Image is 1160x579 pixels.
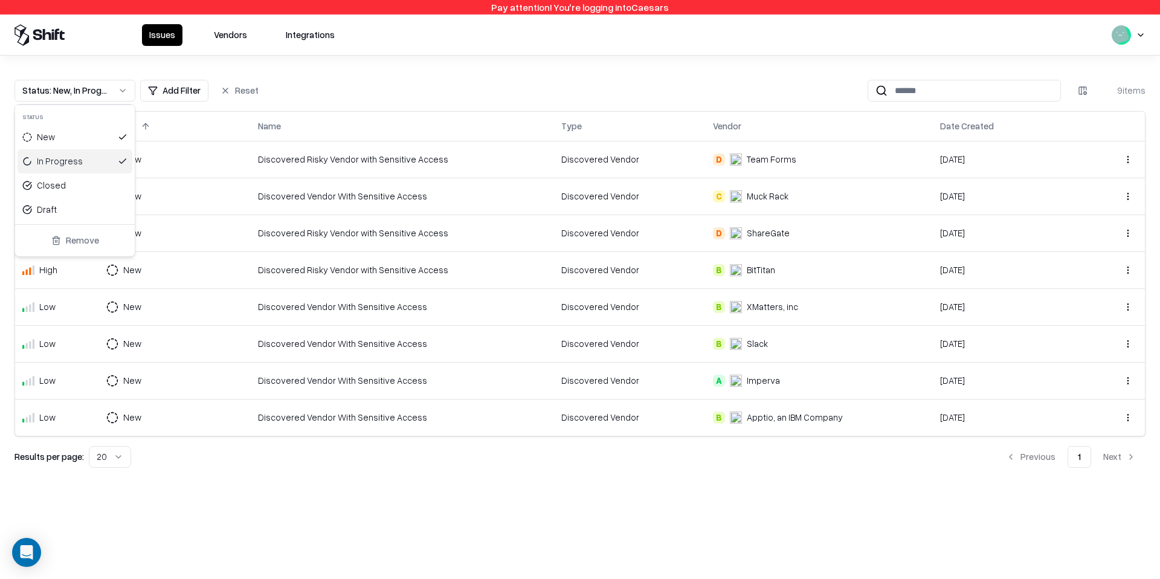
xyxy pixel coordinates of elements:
div: Draft [37,203,57,216]
div: In Progress [37,155,83,167]
div: Suggestions [15,105,135,225]
span: Status [22,113,43,120]
div: Closed [37,179,66,192]
button: Remove [20,230,130,251]
div: New [37,131,55,143]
